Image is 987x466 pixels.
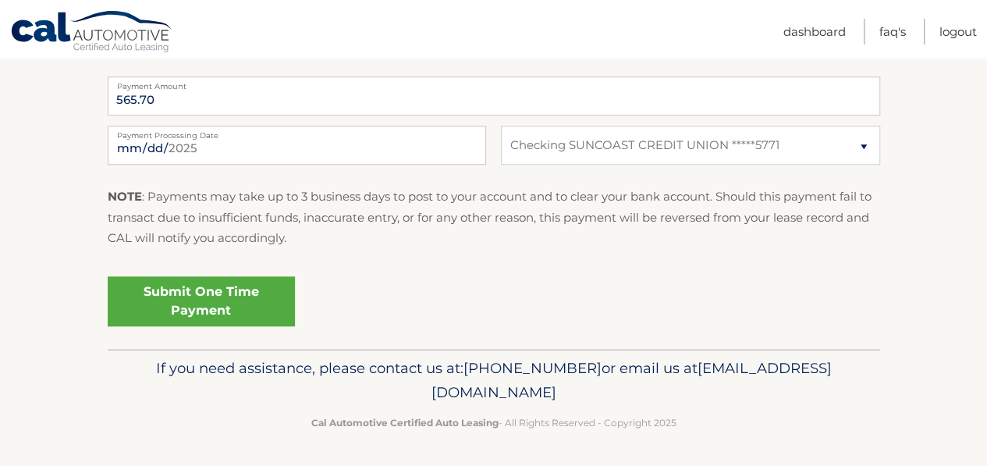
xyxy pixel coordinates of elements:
a: Dashboard [783,19,846,44]
span: [PHONE_NUMBER] [463,359,602,377]
strong: Cal Automotive Certified Auto Leasing [311,417,499,429]
a: Submit One Time Payment [108,276,295,326]
p: - All Rights Reserved - Copyright 2025 [118,414,870,431]
a: Cal Automotive [10,10,174,55]
input: Payment Amount [108,76,880,116]
a: Logout [939,19,977,44]
input: Payment Date [108,126,486,165]
a: FAQ's [879,19,906,44]
p: If you need assistance, please contact us at: or email us at [118,356,870,406]
label: Payment Amount [108,76,880,89]
strong: NOTE [108,189,142,204]
label: Payment Processing Date [108,126,486,138]
p: : Payments may take up to 3 business days to post to your account and to clear your bank account.... [108,187,880,248]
